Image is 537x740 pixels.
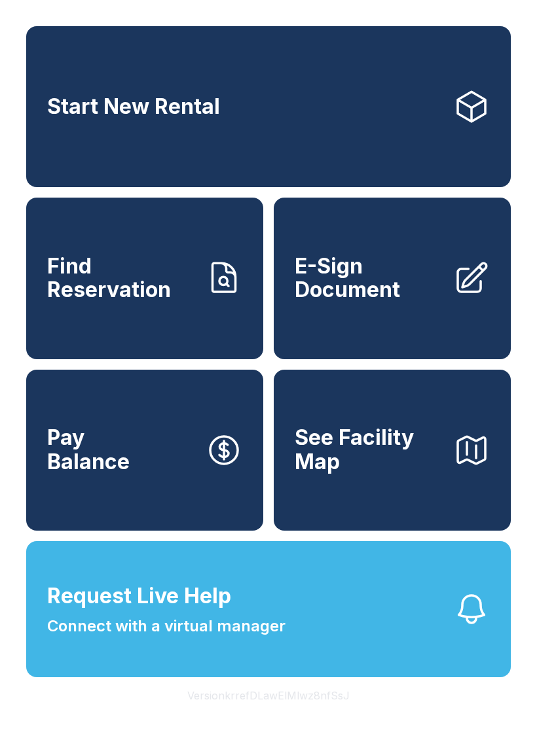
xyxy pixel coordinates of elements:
span: E-Sign Document [295,255,443,302]
a: Find Reservation [26,198,263,359]
button: VersionkrrefDLawElMlwz8nfSsJ [177,677,360,714]
button: PayBalance [26,370,263,531]
button: Request Live HelpConnect with a virtual manager [26,541,511,677]
a: Start New Rental [26,26,511,187]
span: Connect with a virtual manager [47,614,286,638]
span: Start New Rental [47,95,220,119]
button: See Facility Map [274,370,511,531]
span: Pay Balance [47,426,130,474]
span: Find Reservation [47,255,195,302]
a: E-Sign Document [274,198,511,359]
span: Request Live Help [47,580,231,612]
span: See Facility Map [295,426,443,474]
